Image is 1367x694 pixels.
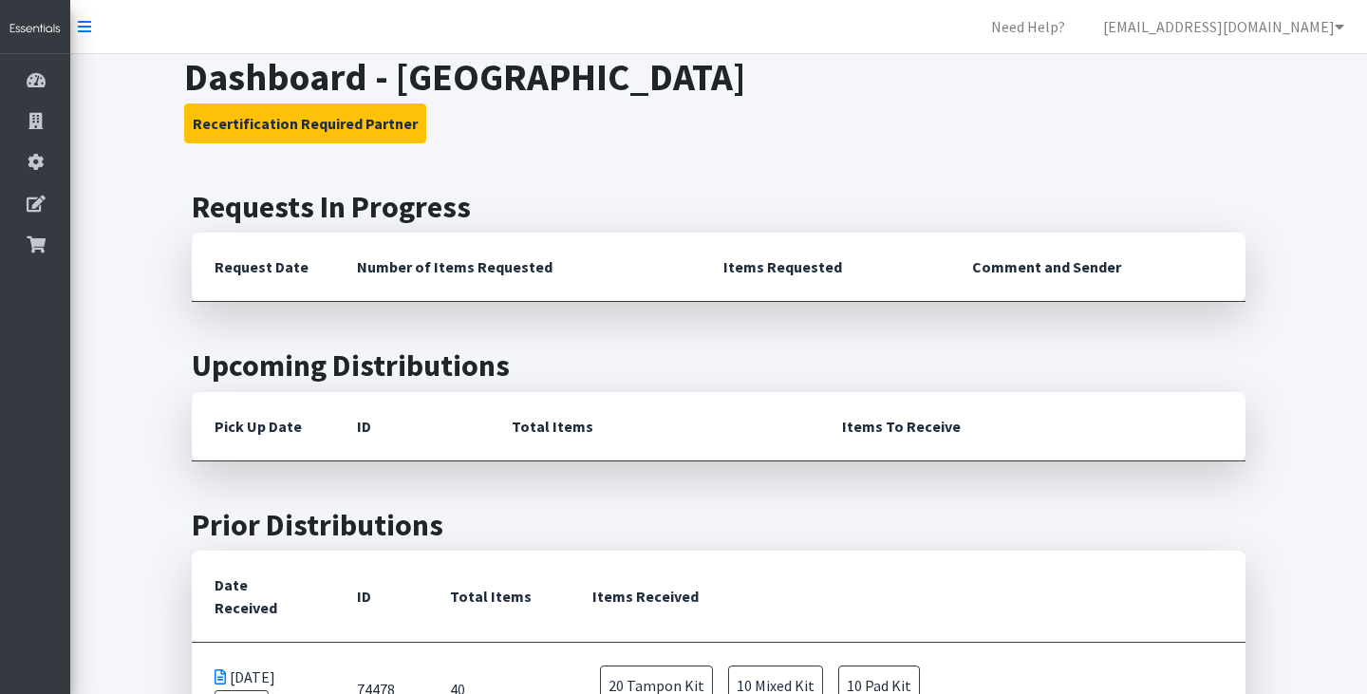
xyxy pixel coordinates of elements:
[819,392,1245,461] th: Items To Receive
[570,551,1245,643] th: Items Received
[949,233,1245,302] th: Comment and Sender
[427,551,570,643] th: Total Items
[192,233,334,302] th: Request Date
[192,189,1245,225] h2: Requests In Progress
[701,233,950,302] th: Items Requested
[334,233,701,302] th: Number of Items Requested
[8,21,63,37] img: HumanEssentials
[192,347,1245,384] h2: Upcoming Distributions
[334,392,489,461] th: ID
[192,392,334,461] th: Pick Up Date
[184,54,1252,100] h1: Dashboard - [GEOGRAPHIC_DATA]
[184,103,426,143] button: Recertification Required Partner
[192,551,334,643] th: Date Received
[1088,8,1359,46] a: [EMAIL_ADDRESS][DOMAIN_NAME]
[334,551,427,643] th: ID
[976,8,1080,46] a: Need Help?
[192,507,1245,543] h2: Prior Distributions
[489,392,819,461] th: Total Items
